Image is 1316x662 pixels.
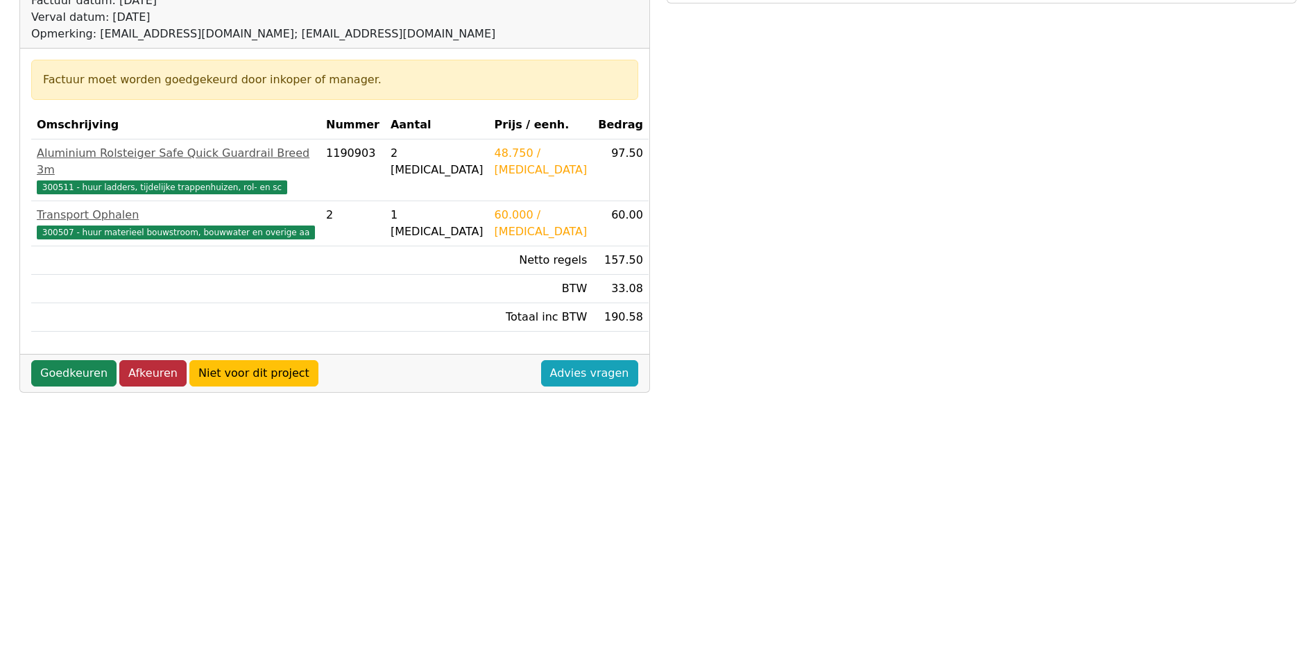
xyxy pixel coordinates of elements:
td: 2 [321,201,385,246]
a: Transport Ophalen300507 - huur materieel bouwstroom, bouwwater en overige aa [37,207,315,240]
a: Goedkeuren [31,360,117,387]
td: BTW [489,275,593,303]
th: Prijs / eenh. [489,111,593,139]
td: 190.58 [592,303,649,332]
th: Omschrijving [31,111,321,139]
td: 33.08 [592,275,649,303]
td: 157.50 [592,246,649,275]
th: Bedrag [592,111,649,139]
td: 97.50 [592,139,649,201]
div: Verval datum: [DATE] [31,9,495,26]
div: Aluminium Rolsteiger Safe Quick Guardrail Breed 3m [37,145,315,178]
div: 2 [MEDICAL_DATA] [391,145,484,178]
td: Netto regels [489,246,593,275]
a: Niet voor dit project [189,360,318,387]
div: Opmerking: [EMAIL_ADDRESS][DOMAIN_NAME]; [EMAIL_ADDRESS][DOMAIN_NAME] [31,26,495,42]
span: 300507 - huur materieel bouwstroom, bouwwater en overige aa [37,226,315,239]
a: Afkeuren [119,360,187,387]
td: Totaal inc BTW [489,303,593,332]
td: 1190903 [321,139,385,201]
div: Factuur moet worden goedgekeurd door inkoper of manager. [43,71,626,88]
th: Nummer [321,111,385,139]
td: 60.00 [592,201,649,246]
span: 300511 - huur ladders, tijdelijke trappenhuizen, rol- en sc [37,180,287,194]
div: 48.750 / [MEDICAL_DATA] [495,145,588,178]
div: 1 [MEDICAL_DATA] [391,207,484,240]
a: Advies vragen [541,360,638,387]
a: Aluminium Rolsteiger Safe Quick Guardrail Breed 3m300511 - huur ladders, tijdelijke trappenhuizen... [37,145,315,195]
div: 60.000 / [MEDICAL_DATA] [495,207,588,240]
div: Transport Ophalen [37,207,315,223]
th: Aantal [385,111,489,139]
